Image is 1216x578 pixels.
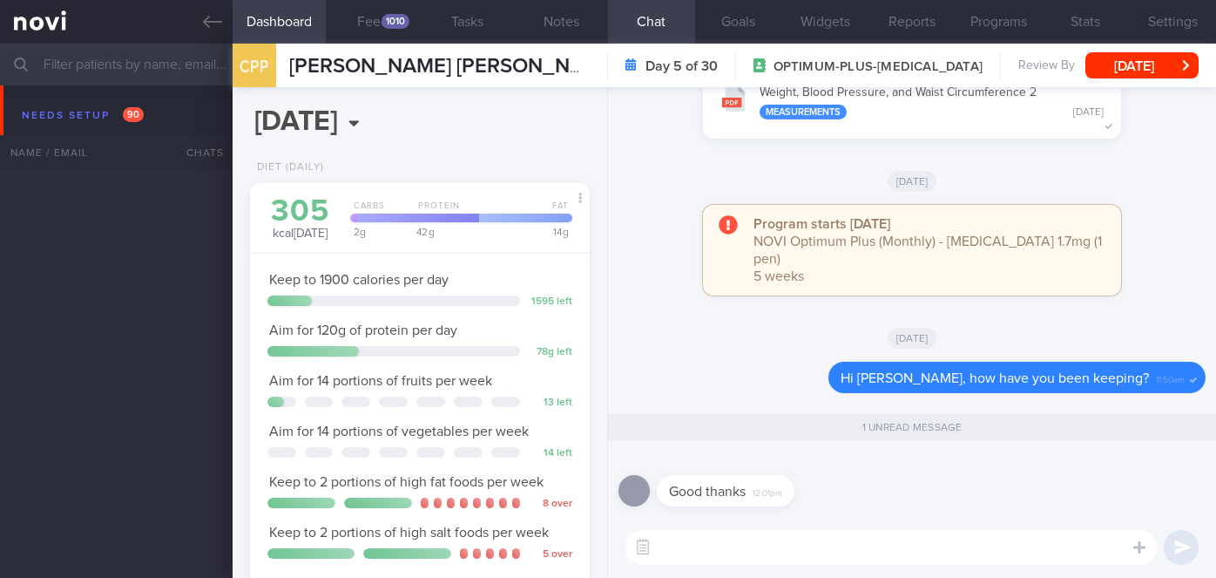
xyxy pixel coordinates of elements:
[1018,58,1075,74] span: Review By
[487,201,572,222] div: Fat
[529,548,572,561] div: 5 over
[478,227,572,237] div: 14 g
[269,475,544,489] span: Keep to 2 portions of high fat foods per week
[1085,52,1199,78] button: [DATE]
[269,374,492,388] span: Aim for 14 portions of fruits per week
[269,273,449,287] span: Keep to 1900 calories per day
[269,526,549,540] span: Keep to 2 portions of high salt foods per week
[382,14,409,29] div: 1010
[753,217,890,231] strong: Program starts [DATE]
[123,107,144,122] span: 90
[529,296,572,309] div: 1595 left
[1156,370,1185,386] span: 11:50am
[888,328,937,349] span: [DATE]
[529,346,572,359] div: 78 g left
[345,227,368,237] div: 2 g
[753,269,804,283] span: 5 weeks
[382,201,492,222] div: Protein
[529,498,572,511] div: 8 over
[1073,106,1104,119] div: [DATE]
[17,104,148,127] div: Needs setup
[529,447,572,460] div: 14 left
[228,33,280,100] div: CPP
[841,371,1149,385] span: Hi [PERSON_NAME], how have you been keeping?
[163,135,233,170] div: Chats
[645,58,718,75] strong: Day 5 of 30
[362,227,484,237] div: 42 g
[760,85,1104,120] div: Weight, Blood Pressure, and Waist Circumference 2
[269,425,529,439] span: Aim for 14 portions of vegetables per week
[269,323,457,337] span: Aim for 120g of protein per day
[289,56,618,77] span: [PERSON_NAME] [PERSON_NAME]
[760,105,847,119] div: Measurements
[529,397,572,410] div: 13 left
[345,201,387,222] div: Carbs
[774,58,983,76] span: OPTIMUM-PLUS-[MEDICAL_DATA]
[250,161,324,174] div: Diet (Daily)
[753,235,1102,266] span: NOVI Optimum Plus (Monthly) - [MEDICAL_DATA] 1.7mg (1 pen)
[267,196,333,227] div: 305
[888,171,937,192] span: [DATE]
[267,196,333,242] div: kcal [DATE]
[712,74,1112,129] button: Weight, Blood Pressure, and Waist Circumference 2 Measurements [DATE]
[669,485,746,499] span: Good thanks
[753,483,782,500] span: 12:01pm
